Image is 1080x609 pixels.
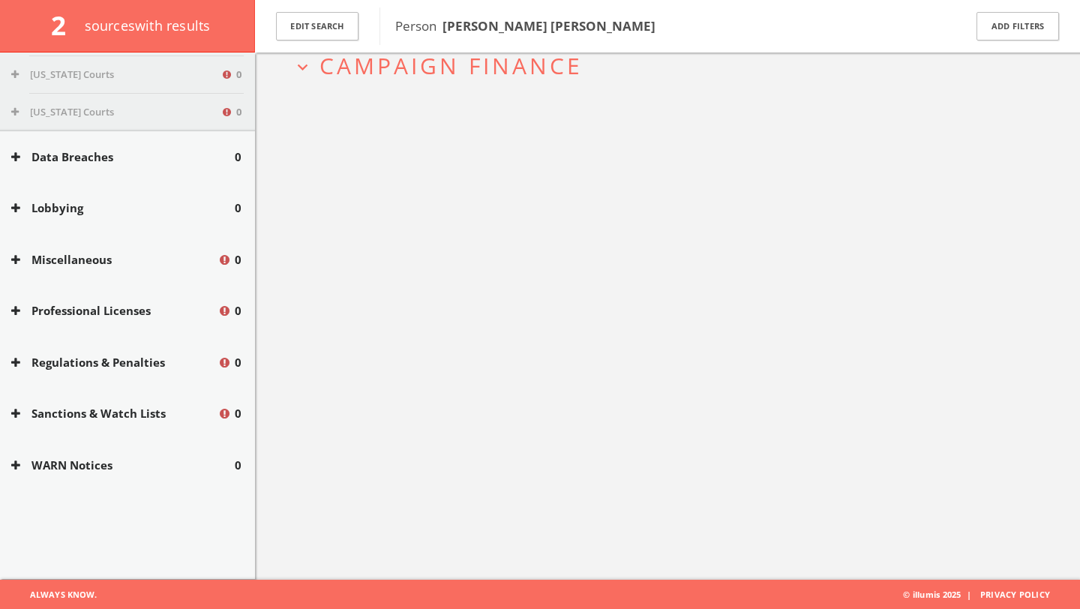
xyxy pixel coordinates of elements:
[235,457,241,474] span: 0
[276,12,358,41] button: Edit Search
[961,589,977,600] span: |
[319,50,583,81] span: Campaign Finance
[11,148,235,166] button: Data Breaches
[395,17,655,34] span: Person
[11,354,217,371] button: Regulations & Penalties
[11,67,220,82] button: [US_STATE] Courts
[442,17,655,34] b: [PERSON_NAME] [PERSON_NAME]
[11,302,217,319] button: Professional Licenses
[980,589,1050,600] a: Privacy Policy
[235,251,241,268] span: 0
[235,199,241,217] span: 0
[976,12,1059,41] button: Add Filters
[235,302,241,319] span: 0
[11,199,235,217] button: Lobbying
[85,16,211,34] span: source s with results
[235,405,241,422] span: 0
[11,251,217,268] button: Miscellaneous
[236,105,241,120] span: 0
[235,148,241,166] span: 0
[11,405,217,422] button: Sanctions & Watch Lists
[51,7,79,43] span: 2
[235,354,241,371] span: 0
[292,53,1054,78] button: expand_moreCampaign Finance
[236,67,241,82] span: 0
[11,105,220,120] button: [US_STATE] Courts
[292,57,313,77] i: expand_more
[11,457,235,474] button: WARN Notices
